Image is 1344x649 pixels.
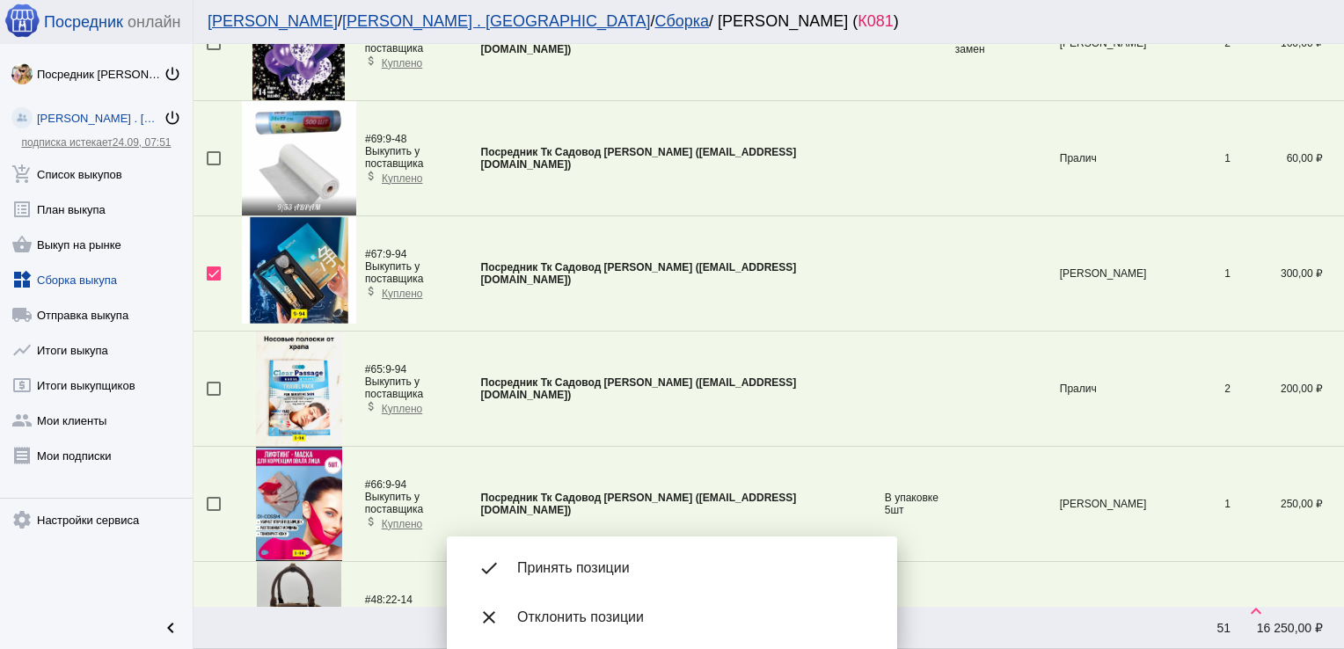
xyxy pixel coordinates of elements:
td: 250,00 ₽ [1231,447,1344,562]
td: 1 [1178,447,1231,562]
mat-icon: attach_money [365,170,377,182]
td: 1 [1178,101,1231,216]
mat-icon: list_alt [11,199,33,220]
mat-icon: done [475,554,503,582]
mat-icon: attach_money [365,400,377,412]
mat-icon: add_shopping_cart [11,164,33,185]
mat-icon: chevron_left [160,617,181,638]
span: #67: [365,248,385,260]
img: UZ5y5P.jpg [242,101,356,215]
mat-icon: attach_money [365,55,377,67]
div: / / / [PERSON_NAME] ( ) [208,12,1312,31]
b: Посредник Тк Садовод [PERSON_NAME] ([EMAIL_ADDRESS][DOMAIN_NAME]) [481,261,797,286]
span: 24.09, 07:51 [113,136,172,149]
td: 200,00 ₽ [1231,332,1344,447]
span: Куплено [382,172,422,185]
a: подписка истекает24.09, 07:51 [21,136,171,149]
mat-icon: attach_money [365,285,377,297]
span: Посредник [44,13,123,32]
mat-icon: local_atm [11,375,33,396]
img: bQj8CD.jpg [256,332,342,446]
span: 9-94 [365,478,406,491]
a: [PERSON_NAME] [208,12,338,30]
span: 22-14 [365,594,413,606]
span: #65: [365,363,385,376]
td: 2 [1178,332,1231,447]
mat-icon: power_settings_new [164,65,181,83]
span: #48: [365,594,385,606]
app-description-cutted: Пралич [1060,152,1178,164]
div: Посредник [PERSON_NAME] [PERSON_NAME] [37,68,164,81]
div: Выкупить у поставщика [365,376,481,400]
mat-icon: attach_money [365,515,377,528]
div: Выкупить у поставщика [365,606,481,631]
span: #69: [365,133,385,145]
img: QIuFCX.jpg [242,216,356,324]
mat-icon: close [475,603,503,631]
span: 9-48 [365,133,406,145]
span: 9-94 [365,363,406,376]
div: В упаковке 5шт [885,492,955,516]
td: 16 250,00 ₽ [1231,607,1344,649]
span: #66: [365,478,385,491]
span: онлайн [128,13,180,32]
mat-icon: local_shipping [11,304,33,325]
span: 9-94 [365,248,406,260]
b: Посредник Тк Садовод [PERSON_NAME] ([EMAIL_ADDRESS][DOMAIN_NAME]) [481,492,797,516]
td: 60,00 ₽ [1231,101,1344,216]
app-description-cutted: [PERSON_NAME] [1060,267,1178,280]
b: Посредник Тк Садовод [PERSON_NAME] ([EMAIL_ADDRESS][DOMAIN_NAME]) [481,146,797,171]
div: Выкупить у поставщика [365,260,481,285]
mat-icon: widgets [11,269,33,290]
div: Выкупить у поставщика [365,145,481,170]
mat-icon: power_settings_new [164,109,181,127]
div: Выкупить у поставщика [365,491,481,515]
img: apple-icon-60x60.png [4,3,40,38]
mat-icon: keyboard_arrow_up [1245,601,1267,622]
span: Куплено [382,518,422,530]
div: [PERSON_NAME] . [GEOGRAPHIC_DATA] [37,112,164,125]
mat-icon: settings [11,509,33,530]
span: Принять позиции [517,559,869,577]
mat-icon: show_chart [11,339,33,361]
span: Куплено [382,288,422,300]
mat-icon: receipt [11,445,33,466]
span: Отклонить позиции [517,609,869,626]
span: К081 [858,12,894,30]
img: klfIT1i2k3saJfNGA6XPqTU7p5ZjdXiiDsm8fFA7nihaIQp9Knjm0Fohy3f__4ywE27KCYV1LPWaOQBexqZpekWk.jpg [11,63,33,84]
img: NlyjkO.jpg [256,447,342,561]
app-description-cutted: Пралич [1060,383,1178,395]
mat-icon: group [11,410,33,431]
mat-icon: shopping_basket [11,234,33,255]
app-description-cutted: [PERSON_NAME] [1060,498,1178,510]
td: 300,00 ₽ [1231,216,1344,332]
td: 1 [1178,216,1231,332]
td: 51 [1178,607,1231,649]
a: [PERSON_NAME] . [GEOGRAPHIC_DATA] [342,12,650,30]
b: Посредник Тк Садовод [PERSON_NAME] ([EMAIL_ADDRESS][DOMAIN_NAME]) [481,376,797,401]
a: Сборка [654,12,709,30]
span: Куплено [382,403,422,415]
span: Куплено [382,57,422,69]
img: community_200.png [11,107,33,128]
